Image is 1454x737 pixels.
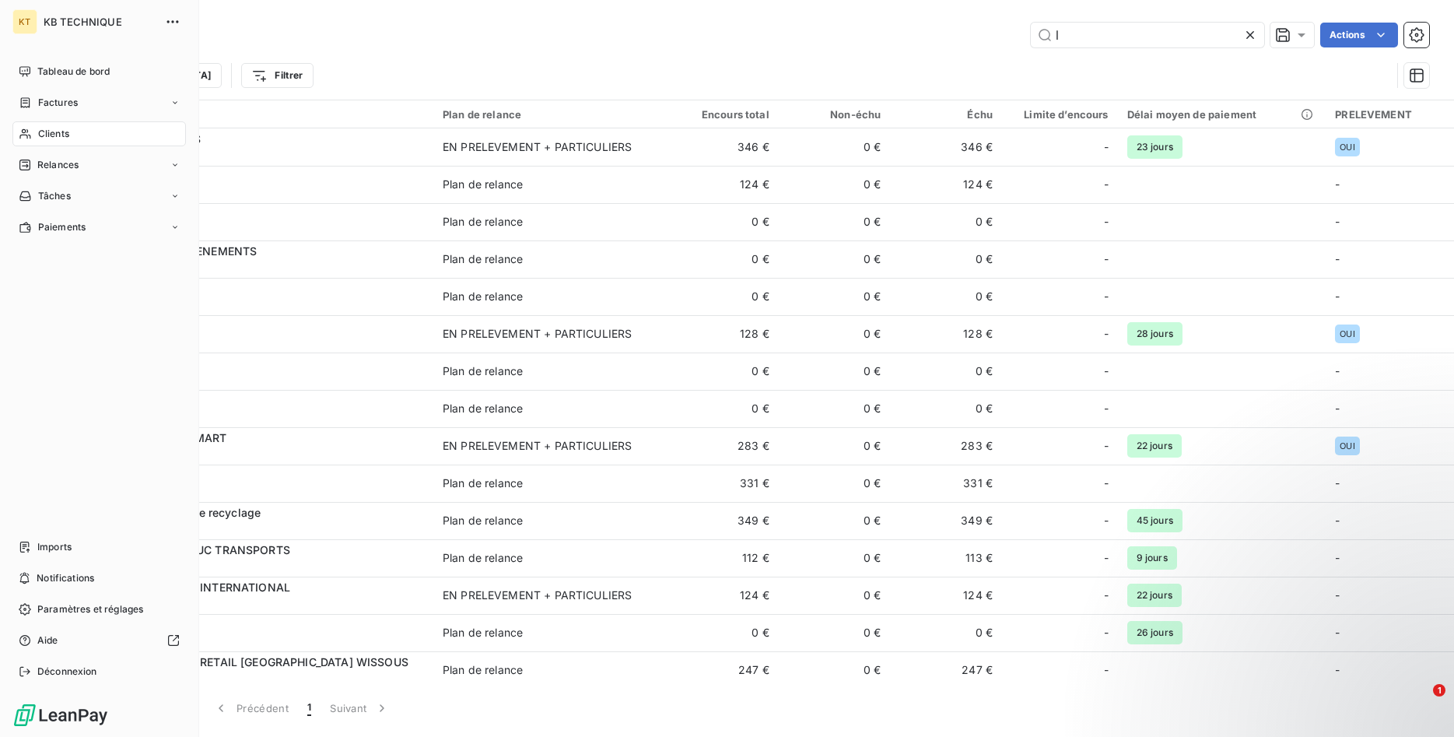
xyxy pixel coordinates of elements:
[107,222,424,237] span: 4110174
[37,65,110,79] span: Tableau de bord
[667,614,779,651] td: 0 €
[779,390,891,427] td: 0 €
[890,315,1002,353] td: 128 €
[667,390,779,427] td: 0 €
[890,539,1002,577] td: 113 €
[1104,251,1109,267] span: -
[1104,513,1109,528] span: -
[321,692,399,725] button: Suivant
[107,259,424,275] span: 4110165
[1340,142,1354,152] span: OUI
[667,502,779,539] td: 349 €
[1143,586,1454,695] iframe: Intercom notifications message
[676,108,769,121] div: Encours total
[1104,177,1109,192] span: -
[1340,329,1354,339] span: OUI
[38,220,86,234] span: Paiements
[204,692,298,725] button: Précédent
[443,108,657,121] div: Plan de relance
[107,595,424,611] span: 4110061
[779,502,891,539] td: 0 €
[1127,434,1182,458] span: 22 jours
[667,539,779,577] td: 112 €
[107,371,424,387] span: 4110170
[1433,684,1445,697] span: 1
[1335,402,1340,415] span: -
[12,703,109,728] img: Logo LeanPay
[443,513,523,528] div: Plan de relance
[443,289,523,304] div: Plan de relance
[107,633,424,648] span: 4110056
[1104,588,1109,603] span: -
[779,353,891,390] td: 0 €
[779,128,891,166] td: 0 €
[1340,441,1354,451] span: OUI
[107,670,424,686] span: 4110145
[443,476,523,491] div: Plan de relance
[890,353,1002,390] td: 0 €
[779,315,891,353] td: 0 €
[443,326,632,342] div: EN PRELEVEMENT + PARTICULIERS
[890,240,1002,278] td: 0 €
[443,401,523,416] div: Plan de relance
[890,203,1002,240] td: 0 €
[890,651,1002,689] td: 247 €
[667,278,779,315] td: 0 €
[779,651,891,689] td: 0 €
[667,203,779,240] td: 0 €
[1127,108,1317,121] div: Délai moyen de paiement
[890,390,1002,427] td: 0 €
[1127,546,1177,570] span: 9 jours
[443,625,523,640] div: Plan de relance
[890,128,1002,166] td: 346 €
[443,139,632,155] div: EN PRELEVEMENT + PARTICULIERS
[779,614,891,651] td: 0 €
[1127,584,1182,607] span: 22 jours
[890,166,1002,203] td: 124 €
[443,438,632,454] div: EN PRELEVEMENT + PARTICULIERS
[37,602,143,616] span: Paramètres et réglages
[667,128,779,166] td: 346 €
[667,465,779,502] td: 331 €
[890,465,1002,502] td: 331 €
[307,700,311,716] span: 1
[1104,139,1109,155] span: -
[1104,438,1109,454] span: -
[779,203,891,240] td: 0 €
[1401,684,1438,721] iframe: Intercom live chat
[890,577,1002,614] td: 124 €
[1335,364,1340,377] span: -
[1335,252,1340,265] span: -
[1104,289,1109,304] span: -
[1104,625,1109,640] span: -
[44,16,156,28] span: KB TECHNIQUE
[1335,177,1340,191] span: -
[443,588,632,603] div: EN PRELEVEMENT + PARTICULIERS
[107,409,424,424] span: 4110168
[899,108,993,121] div: Échu
[12,628,186,653] a: Aide
[12,9,37,34] div: KT
[779,427,891,465] td: 0 €
[1320,23,1398,47] button: Actions
[443,214,523,230] div: Plan de relance
[443,363,523,379] div: Plan de relance
[667,240,779,278] td: 0 €
[1104,476,1109,491] span: -
[38,189,71,203] span: Tâches
[107,558,424,574] span: 4110005
[1104,214,1109,230] span: -
[107,147,424,163] span: 4110046
[667,166,779,203] td: 124 €
[107,446,424,462] span: 4110071
[667,577,779,614] td: 124 €
[1335,476,1340,490] span: -
[1127,509,1182,532] span: 45 jours
[38,96,78,110] span: Factures
[1127,135,1182,159] span: 23 jours
[443,177,523,192] div: Plan de relance
[37,665,97,679] span: Déconnexion
[37,540,72,554] span: Imports
[37,158,79,172] span: Relances
[1104,550,1109,566] span: -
